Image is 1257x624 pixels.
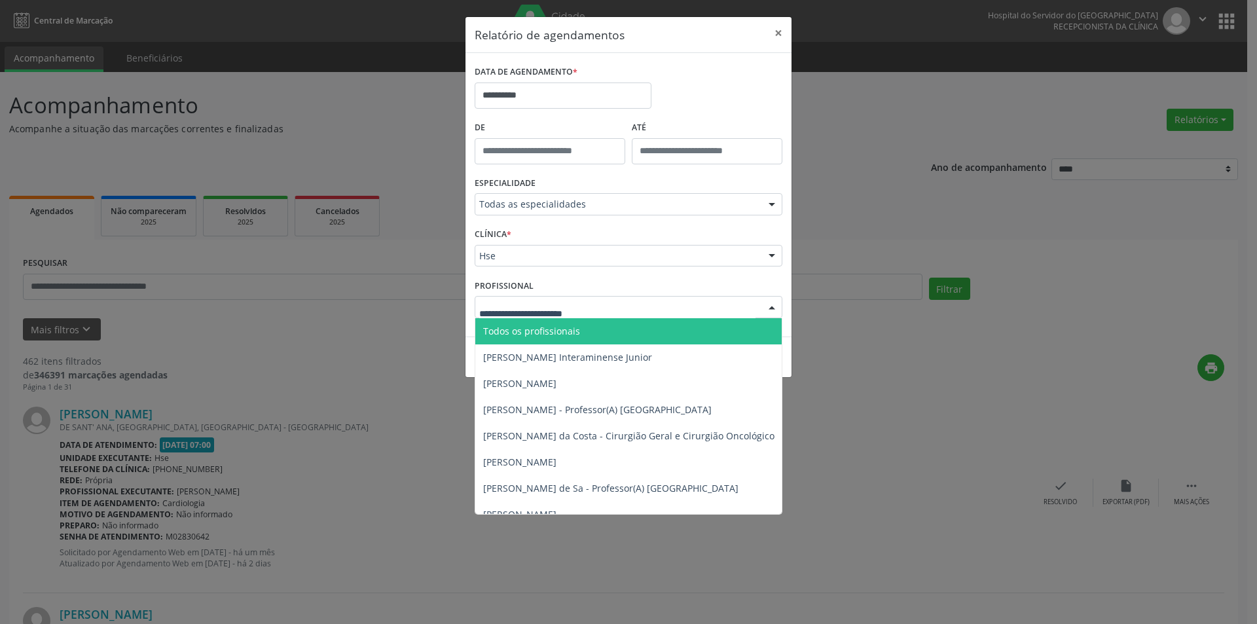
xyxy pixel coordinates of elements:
[479,249,756,263] span: Hse
[483,430,774,442] span: [PERSON_NAME] da Costa - Cirurgião Geral e Cirurgião Oncológico
[479,198,756,211] span: Todas as especialidades
[483,351,652,363] span: [PERSON_NAME] Interaminense Junior
[483,456,556,468] span: [PERSON_NAME]
[483,508,556,521] span: [PERSON_NAME]
[483,377,556,390] span: [PERSON_NAME]
[475,62,577,83] label: DATA DE AGENDAMENTO
[483,325,580,337] span: Todos os profissionais
[475,225,511,245] label: CLÍNICA
[475,276,534,296] label: PROFISSIONAL
[483,482,738,494] span: [PERSON_NAME] de Sa - Professor(A) [GEOGRAPHIC_DATA]
[483,403,712,416] span: [PERSON_NAME] - Professor(A) [GEOGRAPHIC_DATA]
[632,118,782,138] label: ATÉ
[475,118,625,138] label: De
[765,17,792,49] button: Close
[475,26,625,43] h5: Relatório de agendamentos
[475,174,536,194] label: ESPECIALIDADE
